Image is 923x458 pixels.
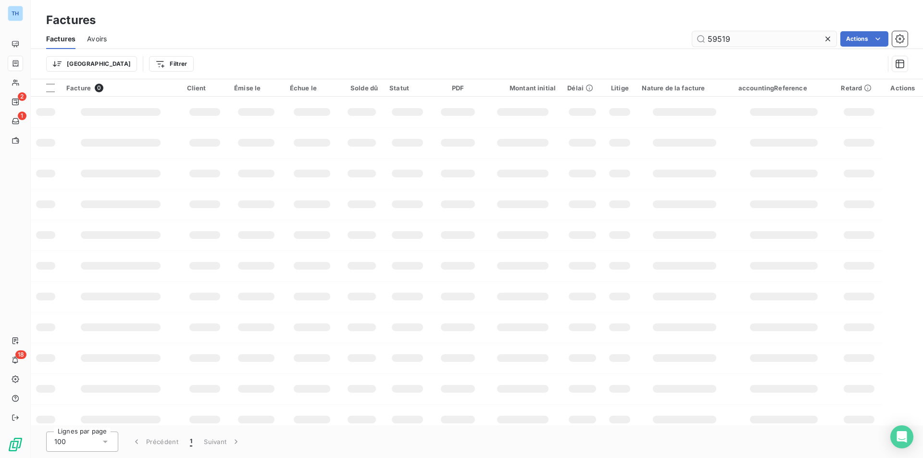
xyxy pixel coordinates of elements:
[234,84,278,92] div: Émise le
[290,84,335,92] div: Échue le
[642,84,726,92] div: Nature de la facture
[490,84,556,92] div: Montant initial
[890,425,913,448] div: Open Intercom Messenger
[841,84,876,92] div: Retard
[54,437,66,446] span: 100
[437,84,478,92] div: PDF
[18,92,26,101] span: 2
[609,84,630,92] div: Litige
[692,31,836,47] input: Rechercher
[184,432,198,452] button: 1
[66,84,91,92] span: Facture
[187,84,223,92] div: Client
[888,84,917,92] div: Actions
[15,350,26,359] span: 18
[8,6,23,21] div: TH
[126,432,184,452] button: Précédent
[149,56,193,72] button: Filtrer
[95,84,103,92] span: 0
[738,84,830,92] div: accountingReference
[18,111,26,120] span: 1
[8,437,23,452] img: Logo LeanPay
[46,56,137,72] button: [GEOGRAPHIC_DATA]
[198,432,247,452] button: Suivant
[567,84,598,92] div: Délai
[840,31,888,47] button: Actions
[46,12,96,29] h3: Factures
[389,84,426,92] div: Statut
[87,34,107,44] span: Avoirs
[190,437,192,446] span: 1
[46,34,75,44] span: Factures
[346,84,378,92] div: Solde dû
